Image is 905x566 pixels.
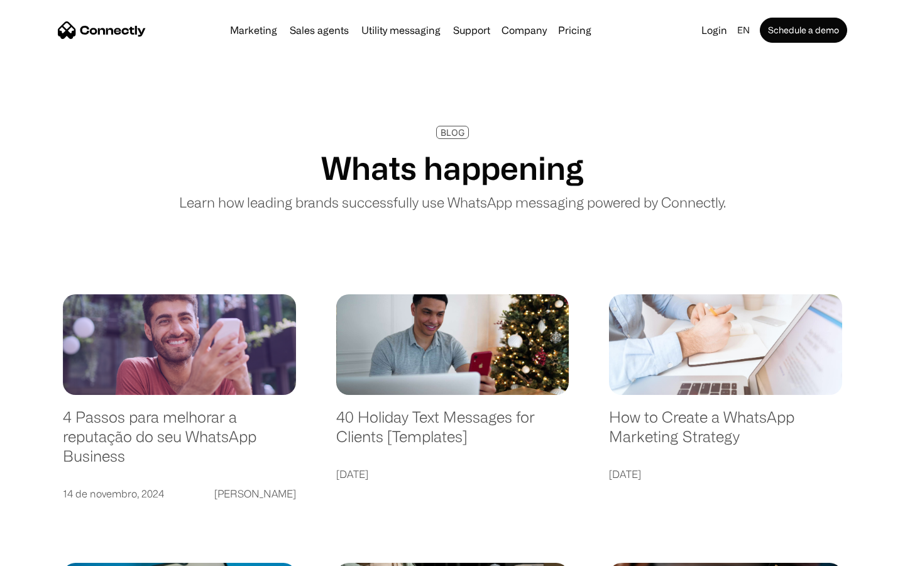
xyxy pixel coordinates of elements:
div: [DATE] [609,465,641,483]
ul: Language list [25,544,75,562]
a: Support [448,25,495,35]
p: Learn how leading brands successfully use WhatsApp messaging powered by Connectly. [179,192,726,213]
h1: Whats happening [321,149,584,187]
a: Sales agents [285,25,354,35]
aside: Language selected: English [13,544,75,562]
a: 4 Passos para melhorar a reputação do seu WhatsApp Business [63,408,296,478]
div: [PERSON_NAME] [214,485,296,502]
a: 40 Holiday Text Messages for Clients [Templates] [336,408,569,458]
div: 14 de novembro, 2024 [63,485,164,502]
a: Schedule a demo [760,18,847,43]
a: Pricing [553,25,596,35]
div: [DATE] [336,465,368,483]
a: How to Create a WhatsApp Marketing Strategy [609,408,842,458]
div: BLOG [441,128,464,137]
a: Login [696,21,732,39]
a: Marketing [225,25,282,35]
a: Utility messaging [356,25,446,35]
div: en [737,21,750,39]
div: Company [502,21,547,39]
